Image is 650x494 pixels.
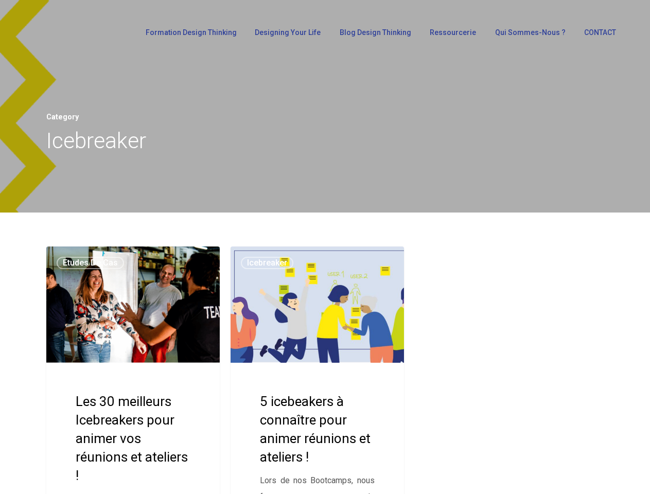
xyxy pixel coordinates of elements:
a: Formation Design Thinking [140,29,239,43]
a: Etudes de cas [57,257,124,269]
span: Ressourcerie [430,28,476,37]
span: Category [46,113,79,121]
span: Designing Your Life [255,28,321,37]
span: CONTACT [584,28,616,37]
a: Designing Your Life [250,29,324,43]
a: Qui sommes-nous ? [490,29,569,43]
a: Blog Design Thinking [335,29,414,43]
a: CONTACT [579,29,620,43]
span: Qui sommes-nous ? [495,28,566,37]
a: Icebreaker [241,257,293,269]
span: Blog Design Thinking [340,28,411,37]
span: Formation Design Thinking [146,28,237,37]
h1: Icebreaker [46,125,604,156]
a: Ressourcerie [425,29,480,43]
